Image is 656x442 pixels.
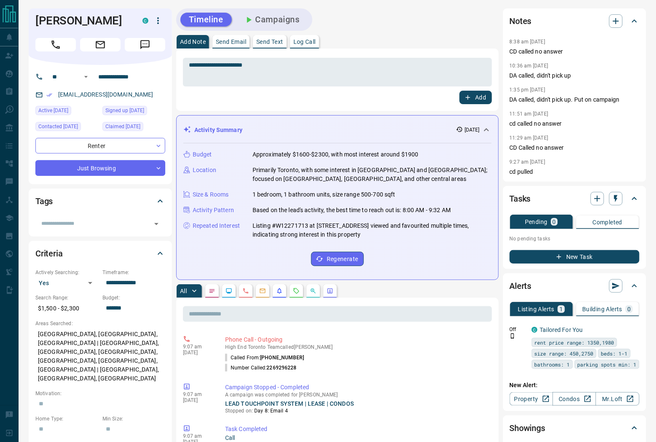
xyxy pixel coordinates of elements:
[193,190,229,199] p: Size & Rooms
[225,383,489,392] p: Campaign Stopped - Completed
[460,91,492,104] button: Add
[253,166,492,183] p: Primarily Toronto, with some interest in [GEOGRAPHIC_DATA] and [GEOGRAPHIC_DATA]; focused on [GEO...
[81,72,91,82] button: Open
[510,167,640,176] p: cd pulled
[35,276,98,290] div: Yes
[35,194,53,208] h2: Tags
[510,11,640,31] div: Notes
[102,106,165,118] div: Sun Jul 13 2025
[582,306,622,312] p: Building Alerts
[35,390,165,397] p: Motivation:
[180,13,232,27] button: Timeline
[253,190,395,199] p: 1 bedroom, 1 bathroom units, size range 500-700 sqft
[180,288,187,294] p: All
[267,365,297,371] span: 2269296228
[183,350,212,356] p: [DATE]
[183,433,212,439] p: 9:07 am
[35,243,165,264] div: Criteria
[105,122,140,131] span: Claimed [DATE]
[510,87,546,93] p: 1:35 pm [DATE]
[540,326,583,333] a: Tailored For You
[310,288,317,294] svg: Opportunities
[225,335,489,344] p: Phone Call - Outgoing
[183,397,212,403] p: [DATE]
[35,122,98,134] div: Thu Sep 11 2025
[80,38,121,51] span: Email
[183,344,212,350] p: 9:07 am
[225,425,489,434] p: Task Completed
[535,349,594,358] span: size range: 450,2750
[225,400,354,407] a: LEAD TOUCHPOINT SYSTEM | LEASE | CONDOS
[510,143,640,152] p: CD Called no answer
[510,418,640,438] div: Showings
[35,327,165,385] p: [GEOGRAPHIC_DATA], [GEOGRAPHIC_DATA], [GEOGRAPHIC_DATA] | [GEOGRAPHIC_DATA], [GEOGRAPHIC_DATA], [...
[35,138,165,154] div: Renter
[35,106,98,118] div: Sun Sep 07 2025
[216,39,246,45] p: Send Email
[593,219,623,225] p: Completed
[553,392,596,406] a: Condos
[578,360,637,369] span: parking spots min: 1
[510,326,527,333] p: Off
[311,252,364,266] button: Regenerate
[194,126,242,135] p: Activity Summary
[35,302,98,315] p: $1,500 - $2,300
[535,338,614,347] span: rent price range: 1350,1980
[293,288,300,294] svg: Requests
[596,392,639,406] a: Mr.Loft
[35,14,130,27] h1: [PERSON_NAME]
[259,288,266,294] svg: Emails
[510,14,532,28] h2: Notes
[510,279,532,293] h2: Alerts
[102,269,165,276] p: Timeframe:
[35,415,98,423] p: Home Type:
[46,92,52,98] svg: Email Verified
[256,39,283,45] p: Send Text
[510,135,548,141] p: 11:29 am [DATE]
[35,160,165,176] div: Just Browsing
[510,47,640,56] p: CD called no answer
[253,206,451,215] p: Based on the lead's activity, the best time to reach out is: 8:00 AM - 9:32 AM
[183,122,492,138] div: Activity Summary[DATE]
[193,206,234,215] p: Activity Pattern
[510,95,640,104] p: DA called, didn't pick up. Put on campaign
[35,191,165,211] div: Tags
[510,39,546,45] p: 8:38 am [DATE]
[535,360,570,369] span: bathrooms: 1
[225,344,489,350] p: High End Toronto Team called [PERSON_NAME]
[125,38,165,51] span: Message
[510,119,640,128] p: cd called no answer
[525,219,548,225] p: Pending
[38,106,68,115] span: Active [DATE]
[180,39,206,45] p: Add Note
[510,159,546,165] p: 9:27 am [DATE]
[183,391,212,397] p: 9:07 am
[465,126,480,134] p: [DATE]
[510,111,548,117] p: 11:51 am [DATE]
[253,150,419,159] p: Approximately $1600-$2300, with most interest around $1900
[510,192,531,205] h2: Tasks
[260,355,304,361] span: [PHONE_NUMBER]
[35,247,63,260] h2: Criteria
[225,354,304,361] p: Called From:
[35,269,98,276] p: Actively Searching:
[193,150,212,159] p: Budget
[105,106,144,115] span: Signed up [DATE]
[253,221,492,239] p: Listing #W12271713 at [STREET_ADDRESS] viewed and favourited multiple times, indicating strong in...
[209,288,215,294] svg: Notes
[38,122,78,131] span: Contacted [DATE]
[35,294,98,302] p: Search Range:
[601,349,628,358] span: beds: 1-1
[193,166,216,175] p: Location
[35,38,76,51] span: Call
[254,408,288,414] span: Day 8: Email 4
[327,288,333,294] svg: Agent Actions
[510,392,553,406] a: Property
[510,381,640,390] p: New Alert:
[226,288,232,294] svg: Lead Browsing Activity
[242,288,249,294] svg: Calls
[225,364,297,372] p: Number Called:
[510,276,640,296] div: Alerts
[532,327,538,333] div: condos.ca
[510,232,640,245] p: No pending tasks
